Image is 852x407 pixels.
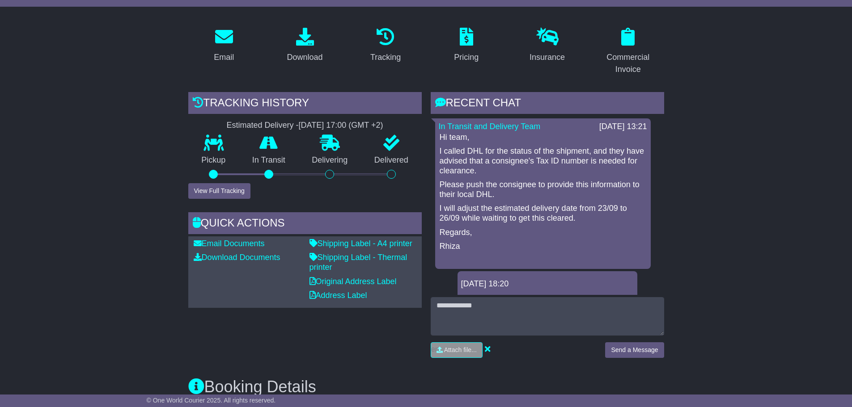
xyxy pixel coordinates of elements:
div: Quick Actions [188,212,422,236]
a: Download Documents [194,253,280,262]
a: Email [208,25,240,67]
div: Tracking history [188,92,422,116]
div: RECENT CHAT [431,92,664,116]
p: Delivering [299,155,361,165]
button: View Full Tracking [188,183,250,199]
p: I called DHL for the status of the shipment, and they have advised that a consignee's Tax ID numb... [440,147,646,176]
span: © One World Courier 2025. All rights reserved. [147,397,276,404]
a: Commercial Invoice [592,25,664,79]
div: Email [214,51,234,63]
div: Estimated Delivery - [188,121,422,130]
div: Pricing [454,51,479,63]
div: Commercial Invoice [598,51,658,76]
p: In Transit [239,155,299,165]
a: Original Address Label [309,277,397,286]
p: Hi team, [440,133,646,143]
a: In Transit and Delivery Team [439,122,541,131]
div: Download [287,51,322,63]
h3: Booking Details [188,378,664,396]
a: Shipping Label - A4 printer [309,239,412,248]
p: Rhiza [440,242,646,252]
div: [DATE] 17:00 (GMT +2) [299,121,383,130]
a: Email Documents [194,239,265,248]
div: [DATE] 13:21 [599,122,647,132]
a: Shipping Label - Thermal printer [309,253,407,272]
button: Send a Message [605,342,664,358]
p: The shipment arrived in [GEOGRAPHIC_DATA] [DATE], 21/09, and is under clearance. [462,294,633,313]
a: Pricing [448,25,484,67]
div: Tracking [370,51,401,63]
a: Address Label [309,291,367,300]
a: Insurance [524,25,571,67]
div: Insurance [530,51,565,63]
p: Delivered [361,155,422,165]
a: Download [281,25,328,67]
div: [DATE] 18:20 [461,279,634,289]
p: I will adjust the estimated delivery date from 23/09 to 26/09 while waiting to get this cleared. [440,204,646,223]
p: Please push the consignee to provide this information to their local DHL. [440,180,646,199]
a: Tracking [365,25,407,67]
p: Regards, [440,228,646,238]
p: Pickup [188,155,239,165]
